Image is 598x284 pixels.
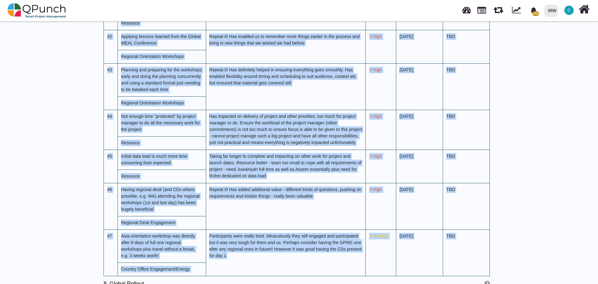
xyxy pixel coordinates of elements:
div: IRW [548,5,557,16]
span: Initial data load is much more time consuming than expected [121,154,187,165]
td: [DATE] [396,183,443,229]
span: Not enough time "protected" by project manager to do all the necessary work for the project [121,114,200,132]
td: Regional Orientation Workshops [118,96,206,110]
td: TBD [443,183,489,229]
span: 242 [532,11,539,16]
span: High [369,154,382,159]
td: Has impacted on delivery of project and other priorities; too much for project manager to do. Ens... [206,110,366,150]
span: High [369,187,382,192]
span: High [369,34,382,39]
td: Repeat it! Has definitely helped in ensuring everything goes smoothly. Has enabled flexibility ar... [206,63,366,110]
td: Repeat it! Has added additional value - different kinds of questions, pushing on requirements and... [206,183,366,229]
span: #5 [107,154,112,159]
td: TBD [443,229,489,276]
a: bell fill242 [527,0,542,20]
span: Medium [369,233,388,238]
span: ⇧ [369,187,373,192]
td: Regional Orientation Workshops [118,50,206,63]
td: [DATE] [396,63,443,110]
td: Resource [118,170,206,183]
td: Taking far longer to complete and impacting on other work for project and launch dates. Resource ... [206,150,366,183]
span: ⇧ [369,154,373,159]
span: High [369,114,382,119]
td: TBD [443,63,489,110]
td: TBD [443,30,489,63]
a: C [561,0,577,20]
div: Dynamic Report [509,0,527,21]
td: [DATE] [396,30,443,63]
span: ⇧ [369,67,373,72]
i: Home [579,3,590,15]
td: Resource [118,136,206,150]
span: Planning and preparing for the workshops early and doing the planning concurrently and using a st... [121,67,202,92]
span: Clairebt [564,6,574,15]
span: #2 [107,34,112,39]
div: Notification [528,5,539,16]
span: Releases [494,3,503,13]
span: #7 [107,233,112,238]
td: Regional Desk Engagement [118,216,206,229]
img: qpunch-sp.fa6292f.png [7,1,66,20]
td: [DATE] [396,110,443,150]
span: High [369,67,382,72]
span: #6 [107,187,112,192]
span: Projects [477,4,486,14]
td: TBD [443,150,489,183]
td: [DATE] [396,150,443,183]
td: Resource [118,17,206,30]
td: Participants were really tired. Miraculously they still engaged and participated but it was very ... [206,229,366,276]
svg: bell fill [530,7,537,14]
span: C [568,8,571,12]
span: #3 [107,67,112,72]
td: TBD [443,110,489,150]
a: IRW [542,0,561,21]
span: Asia orientation workshop was directly after 8 days of full one regional workshops plus travel wi... [121,233,195,258]
span: ⇧ [369,233,373,238]
span: Dashboard [462,4,471,13]
td: Country Office Engagement/Energy [118,262,206,276]
td: Repeat it! Has enabled us to remember more things earlier in the process and bring in new things ... [206,30,366,63]
span: ⇧ [369,34,373,39]
span: ⇧ [369,114,373,119]
td: [DATE] [396,229,443,276]
span: #4 [107,114,112,119]
span: Applying lessons learned from the Global MEAL Conference [121,34,200,46]
span: Having regional desk (and CDs where possible, e.g. WA) attending the regional workshops (1st and ... [121,187,200,212]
